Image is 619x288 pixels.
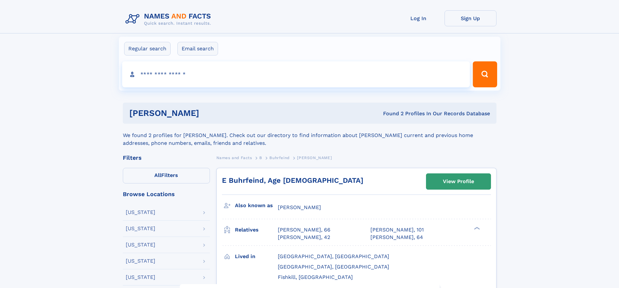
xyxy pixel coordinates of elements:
[123,168,210,183] label: Filters
[177,42,218,56] label: Email search
[297,156,332,160] span: [PERSON_NAME]
[129,109,291,117] h1: [PERSON_NAME]
[291,110,490,117] div: Found 2 Profiles In Our Records Database
[445,10,496,26] a: Sign Up
[123,155,210,161] div: Filters
[278,226,330,233] a: [PERSON_NAME], 66
[235,251,278,262] h3: Lived in
[235,224,278,235] h3: Relatives
[123,10,216,28] img: Logo Names and Facts
[278,234,330,241] a: [PERSON_NAME], 42
[126,275,155,280] div: [US_STATE]
[473,61,497,87] button: Search Button
[259,154,262,162] a: B
[278,274,353,280] span: Fishkill, [GEOGRAPHIC_DATA]
[126,226,155,231] div: [US_STATE]
[278,253,389,259] span: [GEOGRAPHIC_DATA], [GEOGRAPHIC_DATA]
[278,264,389,270] span: [GEOGRAPHIC_DATA], [GEOGRAPHIC_DATA]
[259,156,262,160] span: B
[472,226,480,231] div: ❯
[426,174,491,189] a: View Profile
[123,191,210,197] div: Browse Locations
[222,176,363,184] a: E Buhrfeind, Age [DEMOGRAPHIC_DATA]
[269,154,290,162] a: Buhrfeind
[154,172,161,178] span: All
[278,204,321,210] span: [PERSON_NAME]
[235,200,278,211] h3: Also known as
[370,226,424,233] a: [PERSON_NAME], 101
[122,61,470,87] input: search input
[126,210,155,215] div: [US_STATE]
[269,156,290,160] span: Buhrfeind
[126,242,155,247] div: [US_STATE]
[216,154,252,162] a: Names and Facts
[393,10,445,26] a: Log In
[443,174,474,189] div: View Profile
[370,234,423,241] a: [PERSON_NAME], 64
[126,258,155,264] div: [US_STATE]
[123,124,496,147] div: We found 2 profiles for [PERSON_NAME]. Check out our directory to find information about [PERSON_...
[124,42,171,56] label: Regular search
